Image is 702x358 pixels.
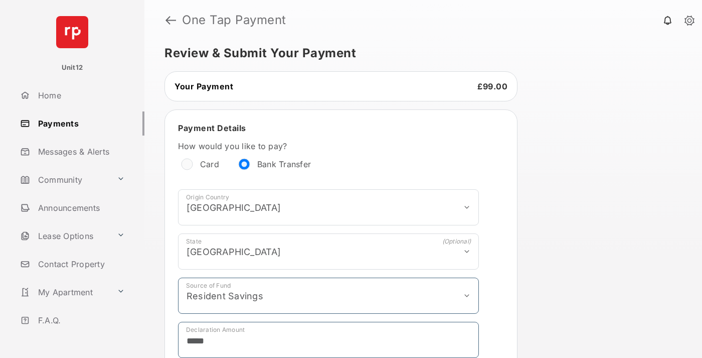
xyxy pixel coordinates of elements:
[16,252,144,276] a: Contact Property
[16,196,144,220] a: Announcements
[56,16,88,48] img: svg+xml;base64,PHN2ZyB4bWxucz0iaHR0cDovL3d3dy53My5vcmcvMjAwMC9zdmciIHdpZHRoPSI2NCIgaGVpZ2h0PSI2NC...
[178,123,246,133] span: Payment Details
[16,308,144,332] a: F.A.Q.
[174,81,233,91] span: Your Payment
[178,141,479,151] label: How would you like to pay?
[257,159,311,169] label: Bank Transfer
[16,168,113,192] a: Community
[16,140,144,164] a: Messages & Alerts
[62,63,83,73] p: Unit12
[477,81,507,91] span: £99.00
[16,280,113,304] a: My Apartment
[200,159,219,169] label: Card
[164,47,674,59] h5: Review & Submit Your Payment
[182,14,286,26] strong: One Tap Payment
[16,224,113,248] a: Lease Options
[16,83,144,107] a: Home
[16,111,144,136] a: Payments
